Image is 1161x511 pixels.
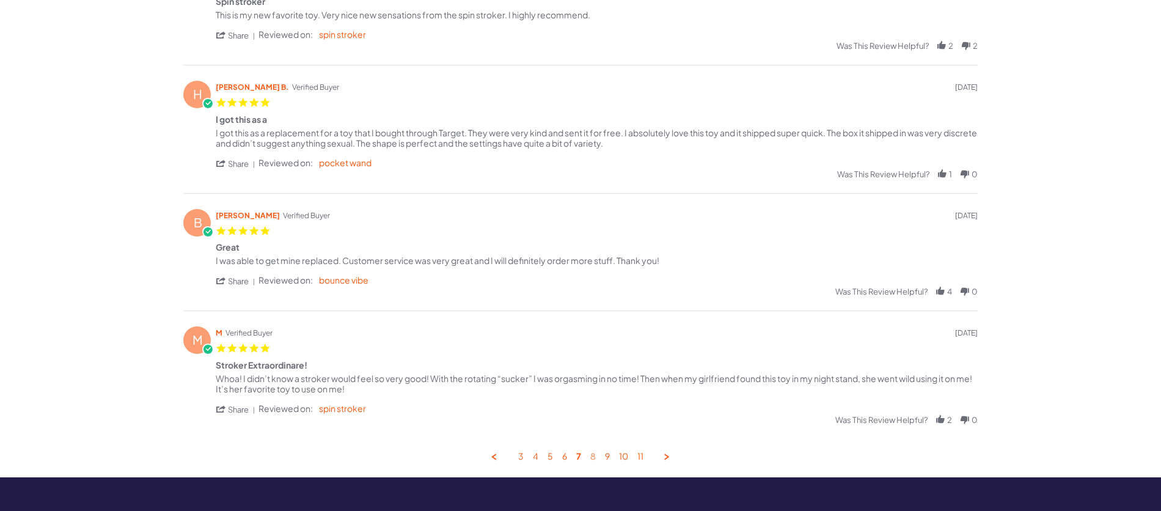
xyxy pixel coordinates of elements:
a: bounce vibe [319,274,368,285]
a: Goto Page 6 [562,451,567,463]
span: Was this review helpful? [835,287,928,297]
span: share [216,158,258,169]
span: review date 02/20/25 [955,210,978,221]
span: M [184,334,211,345]
span: Verified Buyer [283,210,330,221]
span: share [216,29,258,40]
div: Great [216,242,240,256]
div: vote down Review by Holt B. on 21 Feb 2025 [959,168,970,180]
div: vote up Review by Ron J. on 3 Mar 2025 [936,40,947,51]
span: [PERSON_NAME] [216,210,280,221]
a: Goto Page 8 [590,451,596,463]
span: Was this review helpful? [835,415,928,425]
span: Verified Buyer [292,82,339,92]
span: 0 [972,287,978,297]
div: I got this as a replacement for a toy that I bought through Target. They were very kind and sent ... [216,127,977,149]
span: Was this review helpful? [837,41,929,51]
div: Stroker Extraordinare! [216,360,307,373]
span: review date 02/19/25 [955,328,978,338]
a: spin stroker [319,403,366,414]
a: Next Page [662,451,673,463]
span: 4 [947,287,952,297]
div: vote down Review by Ron J. on 3 Mar 2025 [961,40,972,51]
a: spin stroker [319,29,366,40]
span: Reviewed on: [258,158,313,168]
div: vote up Review by Brianna S. on 20 Feb 2025 [935,285,946,297]
span: share [216,275,258,286]
div: This is my new favorite toy. Very nice new sensations from the spin stroker. I highly recommend. [216,9,590,20]
a: Goto Page 11 [637,451,643,463]
span: [PERSON_NAME] B. [216,82,289,92]
span: share [228,276,249,287]
div: I was able to get mine replaced. Customer service was very great and I will definitely order more... [216,255,659,266]
span: 2 [948,41,953,51]
a: Goto Page 3 [518,451,524,463]
span: share [228,31,249,41]
div: vote up Review by Holt B. on 21 Feb 2025 [937,168,948,180]
div: vote down Review by Brianna S. on 20 Feb 2025 [959,285,970,297]
span: 2 [947,415,952,425]
span: H [184,89,211,99]
div: vote down Review by M on 19 Feb 2025 [959,414,970,425]
nav: Browse next and previous reviews [183,451,978,463]
span: Reviewed on: [258,403,313,414]
span: Was this review helpful? [837,169,929,180]
span: B [184,217,211,227]
a: Goto Page 5 [548,451,553,463]
span: 0 [972,415,978,425]
div: vote up Review by M on 19 Feb 2025 [935,414,946,425]
a: Previous Page [489,451,500,463]
a: Goto Page 4 [533,451,538,463]
span: Verified Buyer [225,328,273,338]
span: 0 [972,169,978,180]
span: 1 [949,169,952,180]
a: Page 7, Current Page [576,451,581,463]
span: M [216,328,222,338]
span: share [228,405,249,415]
span: review date 02/21/25 [955,82,978,92]
span: Reviewed on: [258,275,313,285]
span: Reviewed on: [258,29,313,40]
a: Goto Page 10 [619,451,628,463]
div: Whoa! I didn’t know a stroker would feel so very good! With the rotating “sucker” I was orgasming... [216,373,972,394]
span: share [216,403,258,414]
a: Goto Page 9 [605,451,610,463]
a: pocket wand [319,157,372,168]
span: share [228,159,249,169]
div: I got this as a [216,114,267,128]
span: 2 [973,41,978,51]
